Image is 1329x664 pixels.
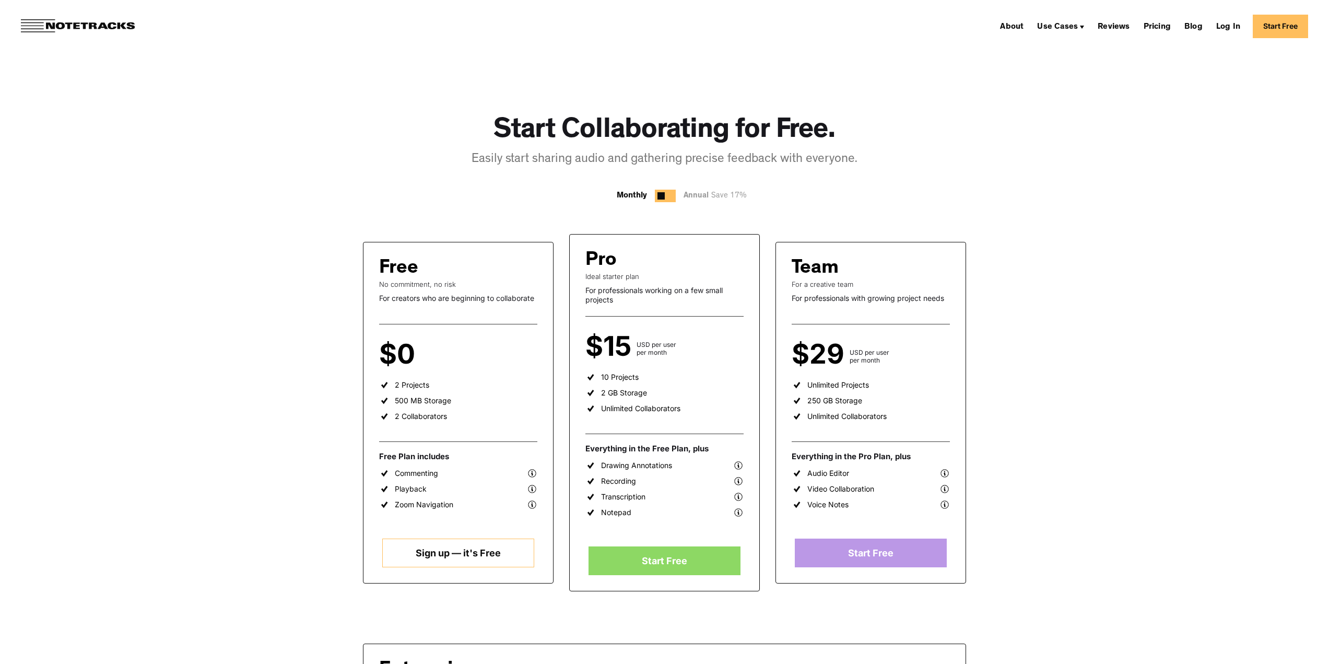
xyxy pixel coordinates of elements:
[795,539,946,567] a: Start Free
[382,539,534,567] a: Sign up — it's Free
[850,348,889,364] div: USD per user per month
[601,404,680,413] div: Unlimited Collaborators
[792,258,839,280] div: Team
[601,388,647,398] div: 2 GB Storage
[395,484,427,494] div: Playback
[589,546,740,575] a: Start Free
[684,190,752,203] div: Annual
[585,250,617,272] div: Pro
[792,345,850,364] div: $29
[1093,18,1134,34] a: Reviews
[792,280,950,288] div: For a creative team
[617,190,647,202] div: Monthly
[996,18,1028,34] a: About
[792,294,950,303] div: For professionals with growing project needs
[792,451,950,462] div: Everything in the Pro Plan, plus
[472,151,857,169] div: Easily start sharing audio and gathering precise feedback with everyone.
[1033,18,1088,34] div: Use Cases
[379,451,537,462] div: Free Plan includes
[395,396,451,405] div: 500 MB Storage
[601,492,645,502] div: Transcription
[601,476,636,486] div: Recording
[395,412,447,421] div: 2 Collaborators
[807,380,869,390] div: Unlimited Projects
[585,337,637,356] div: $15
[379,258,418,280] div: Free
[1212,18,1244,34] a: Log In
[379,345,420,364] div: $0
[420,348,451,364] div: per user per month
[395,469,438,478] div: Commenting
[807,469,849,478] div: Audio Editor
[601,372,639,382] div: 10 Projects
[585,272,744,281] div: Ideal starter plan
[395,500,453,509] div: Zoom Navigation
[585,286,744,304] div: For professionals working on a few small projects
[1037,23,1078,31] div: Use Cases
[709,192,747,200] span: Save 17%
[807,500,849,509] div: Voice Notes
[1253,15,1308,38] a: Start Free
[807,484,874,494] div: Video Collaboration
[1139,18,1175,34] a: Pricing
[601,508,631,517] div: Notepad
[807,396,862,405] div: 250 GB Storage
[379,280,537,288] div: No commitment, no risk
[585,444,744,454] div: Everything in the Free Plan, plus
[493,115,836,149] h1: Start Collaborating for Free.
[1180,18,1207,34] a: Blog
[807,412,887,421] div: Unlimited Collaborators
[637,341,676,356] div: USD per user per month
[395,380,429,390] div: 2 Projects
[379,294,537,303] div: For creators who are beginning to collaborate
[601,461,672,470] div: Drawing Annotations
